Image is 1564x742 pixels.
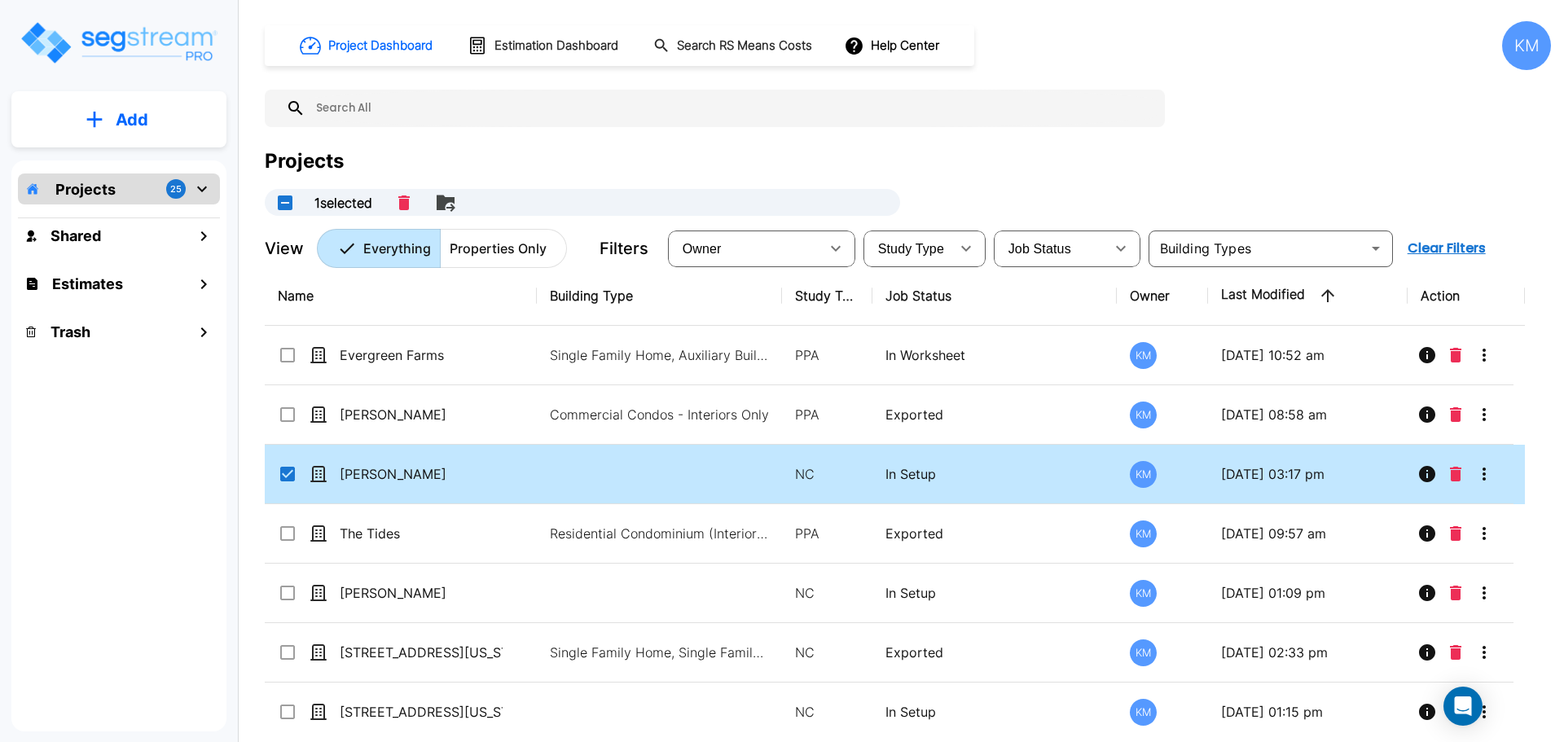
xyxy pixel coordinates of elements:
button: More-Options [1468,339,1500,371]
button: Info [1411,398,1443,431]
th: Study Type [782,266,872,326]
p: Residential Condominium (Interior Only) [550,524,770,543]
div: Open Intercom Messenger [1443,687,1483,726]
p: In Setup [885,464,1105,484]
div: Platform [317,229,567,268]
p: In Setup [885,702,1105,722]
div: KM [1130,580,1157,607]
button: More-Options [1468,577,1500,609]
button: Everything [317,229,441,268]
p: Projects [55,178,116,200]
button: Properties Only [440,229,567,268]
button: More-Options [1468,517,1500,550]
p: Exported [885,643,1105,662]
button: More-Options [1468,398,1500,431]
h1: Search RS Means Costs [677,37,812,55]
button: Delete [1443,517,1468,550]
p: Single Family Home, Auxiliary Building, Flex Space/Industrial Retail, Commercial Property Site [550,345,770,365]
button: More-Options [1468,636,1500,669]
p: [PERSON_NAME] [340,405,503,424]
p: NC [795,643,859,662]
div: KM [1502,21,1551,70]
p: Properties Only [450,239,547,258]
button: Open [1364,237,1387,260]
p: NC [795,583,859,603]
button: Move [429,187,462,219]
div: Projects [265,147,344,176]
button: Add [11,96,226,143]
p: Evergreen Farms [340,345,503,365]
h1: Project Dashboard [328,37,433,55]
p: [DATE] 03:17 pm [1221,464,1395,484]
p: Exported [885,405,1105,424]
p: [STREET_ADDRESS][US_STATE] [340,643,503,662]
div: Select [671,226,819,271]
th: Action [1408,266,1526,326]
button: UnSelectAll [269,187,301,219]
button: Project Dashboard [293,28,442,64]
p: 1 selected [314,193,372,213]
button: Info [1411,517,1443,550]
span: Owner [683,242,722,256]
p: In Setup [885,583,1105,603]
p: NC [795,464,859,484]
p: PPA [795,345,859,365]
p: [PERSON_NAME] [340,583,503,603]
button: Info [1411,636,1443,669]
p: [DATE] 08:58 am [1221,405,1395,424]
p: 25 [170,182,182,196]
img: Logo [19,20,218,66]
div: KM [1130,520,1157,547]
div: KM [1130,461,1157,488]
input: Search All [305,90,1157,127]
button: Help Center [841,30,946,61]
p: [DATE] 01:09 pm [1221,583,1395,603]
th: Last Modified [1208,266,1408,326]
th: Job Status [872,266,1118,326]
p: [DATE] 10:52 am [1221,345,1395,365]
p: Single Family Home, Single Family Home Site [550,643,770,662]
button: More-Options [1468,696,1500,728]
p: [DATE] 09:57 am [1221,524,1395,543]
h1: Shared [51,225,101,247]
p: View [265,236,304,261]
button: Info [1411,696,1443,728]
input: Building Types [1153,237,1361,260]
p: In Worksheet [885,345,1105,365]
button: Search RS Means Costs [647,30,821,62]
button: Delete [1443,398,1468,431]
button: Delete [1443,339,1468,371]
h1: Estimation Dashboard [494,37,618,55]
div: Select [867,226,950,271]
th: Building Type [537,266,782,326]
p: [DATE] 01:15 pm [1221,702,1395,722]
div: KM [1130,639,1157,666]
p: The Tides [340,524,503,543]
th: Name [265,266,537,326]
p: Filters [600,236,648,261]
button: Clear Filters [1401,232,1492,265]
p: PPA [795,405,859,424]
h1: Trash [51,321,90,343]
span: Job Status [1008,242,1071,256]
button: Delete [1443,577,1468,609]
p: [DATE] 02:33 pm [1221,643,1395,662]
button: Delete [1443,636,1468,669]
p: [STREET_ADDRESS][US_STATE] [340,702,503,722]
p: NC [795,702,859,722]
span: Study Type [878,242,944,256]
button: Delete [392,189,416,217]
div: KM [1130,699,1157,726]
p: Everything [363,239,431,258]
div: Select [997,226,1105,271]
p: Add [116,108,148,132]
p: Exported [885,524,1105,543]
button: More-Options [1468,458,1500,490]
div: KM [1130,342,1157,369]
p: [PERSON_NAME] [340,464,503,484]
p: Commercial Condos - Interiors Only [550,405,770,424]
button: Info [1411,577,1443,609]
div: KM [1130,402,1157,428]
h1: Estimates [52,273,123,295]
button: Delete [1443,458,1468,490]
